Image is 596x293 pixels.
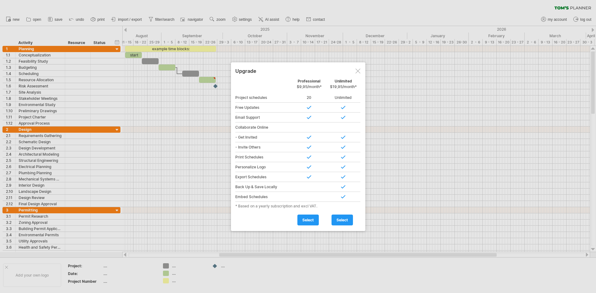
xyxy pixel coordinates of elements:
span: $9,95/month* [297,84,322,89]
div: Embed Schedules [235,192,292,202]
div: Upgrade [235,65,361,76]
div: Unlimited [326,93,360,103]
div: Back Up & Save Locally [235,182,292,192]
div: Collaborate Online [235,122,292,132]
div: Unlimited [326,79,360,92]
span: select [336,218,348,222]
div: 20 [292,93,326,103]
div: Email Support [235,113,292,122]
a: select [332,215,353,225]
div: Project schedules [235,93,292,103]
div: * Based on a yearly subscription and excl VAT. [235,204,361,208]
div: - Invite Others [235,142,292,152]
div: - Get Invited [235,132,292,142]
span: select [302,218,314,222]
div: Export Schedules [235,172,292,182]
div: Print Schedules [235,152,292,162]
a: select [297,215,319,225]
div: Professional [292,79,326,92]
div: Personalize Logo [235,162,292,172]
span: $19,95/month* [330,84,357,89]
div: Free Updates [235,103,292,113]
